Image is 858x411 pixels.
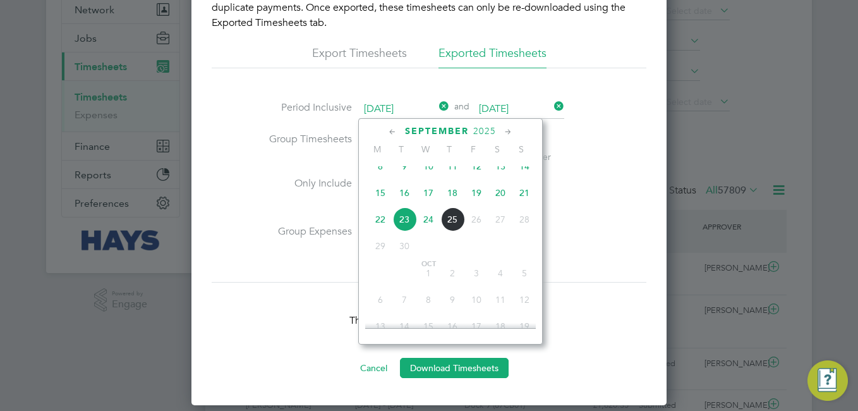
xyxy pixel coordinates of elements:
[392,234,416,258] span: 30
[392,207,416,231] span: 23
[416,314,440,338] span: 15
[440,154,464,178] span: 11
[312,46,407,68] li: Export Timesheets
[512,261,536,285] span: 5
[257,224,352,257] label: Group Expenses
[413,144,437,155] span: W
[488,261,512,285] span: 4
[440,261,464,285] span: 2
[400,358,509,378] button: Download Timesheets
[416,261,440,285] span: 1
[392,181,416,205] span: 16
[368,288,392,312] span: 6
[438,46,547,68] li: Exported Timesheets
[488,181,512,205] span: 20
[512,207,536,231] span: 28
[392,288,416,312] span: 7
[257,176,352,209] label: Only Include
[512,181,536,205] span: 21
[485,144,509,155] span: S
[512,314,536,338] span: 19
[368,181,392,205] span: 15
[474,100,564,119] input: Select one
[392,314,416,338] span: 14
[416,154,440,178] span: 10
[368,234,392,258] span: 29
[464,288,488,312] span: 10
[257,100,352,116] label: Period Inclusive
[509,144,533,155] span: S
[488,154,512,178] span: 13
[416,181,440,205] span: 17
[440,181,464,205] span: 18
[512,288,536,312] span: 12
[392,154,416,178] span: 9
[368,154,392,178] span: 8
[488,288,512,312] span: 11
[416,207,440,231] span: 24
[512,154,536,178] span: 14
[473,126,496,137] span: 2025
[405,126,469,137] span: September
[440,288,464,312] span: 9
[464,261,488,285] span: 3
[449,100,474,119] span: and
[350,358,397,378] button: Cancel
[461,144,485,155] span: F
[416,261,440,267] span: Oct
[365,144,389,155] span: M
[464,314,488,338] span: 17
[464,181,488,205] span: 19
[416,288,440,312] span: 8
[440,207,464,231] span: 25
[212,313,646,328] p: There are 289 exported timesheets.
[389,144,413,155] span: T
[437,144,461,155] span: T
[368,314,392,338] span: 13
[368,207,392,231] span: 22
[440,314,464,338] span: 16
[257,132,352,161] label: Group Timesheets
[464,207,488,231] span: 26
[488,314,512,338] span: 18
[360,100,449,119] input: Select one
[807,360,848,401] button: Engage Resource Center
[488,207,512,231] span: 27
[464,154,488,178] span: 12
